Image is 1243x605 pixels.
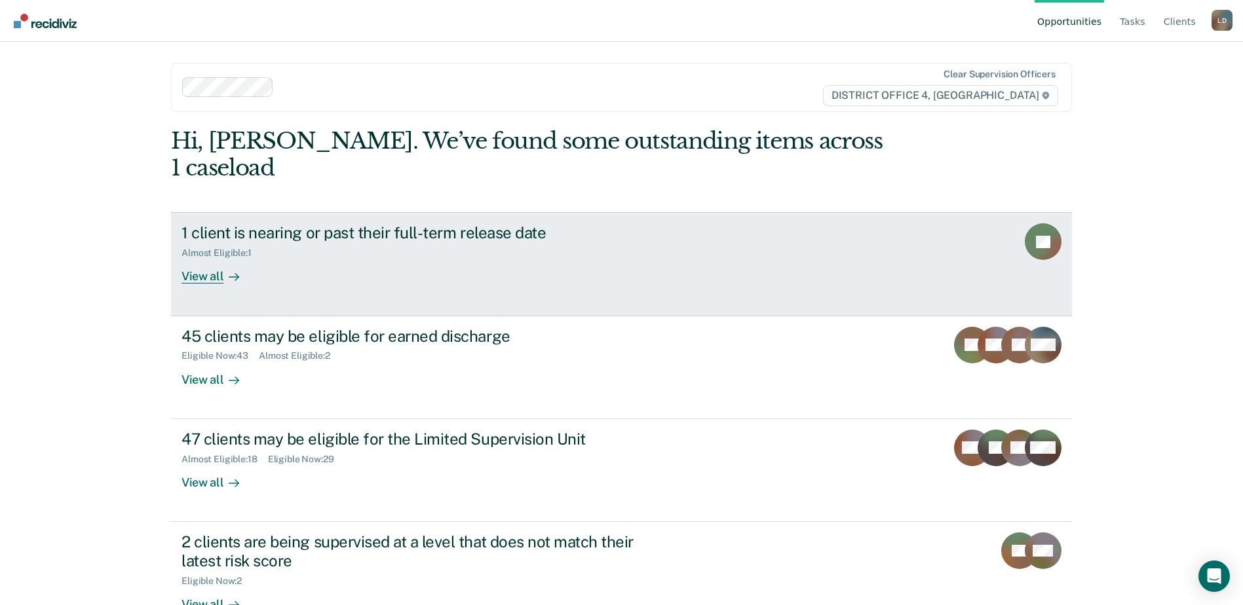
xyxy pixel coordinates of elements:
div: Eligible Now : 29 [268,454,345,465]
div: Eligible Now : 43 [182,350,259,361]
div: View all [182,361,255,387]
div: View all [182,259,255,284]
a: 47 clients may be eligible for the Limited Supervision UnitAlmost Eligible:18Eligible Now:29View all [171,419,1072,522]
div: Almost Eligible : 18 [182,454,268,465]
button: Profile dropdown button [1212,10,1233,31]
div: 1 client is nearing or past their full-term release date [182,223,641,242]
div: 45 clients may be eligible for earned discharge [182,327,641,346]
div: 2 clients are being supervised at a level that does not match their latest risk score [182,532,641,570]
img: Recidiviz [14,14,77,28]
span: DISTRICT OFFICE 4, [GEOGRAPHIC_DATA] [823,85,1058,106]
div: 47 clients may be eligible for the Limited Supervision Unit [182,430,641,449]
div: Clear supervision officers [944,69,1055,80]
div: L D [1212,10,1233,31]
div: Hi, [PERSON_NAME]. We’ve found some outstanding items across 1 caseload [171,128,892,181]
a: 45 clients may be eligible for earned dischargeEligible Now:43Almost Eligible:2View all [171,316,1072,419]
div: Almost Eligible : 2 [259,350,341,361]
div: Open Intercom Messenger [1198,560,1230,592]
div: Eligible Now : 2 [182,576,252,587]
a: 1 client is nearing or past their full-term release dateAlmost Eligible:1View all [171,212,1072,316]
div: Almost Eligible : 1 [182,247,262,259]
div: View all [182,464,255,490]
